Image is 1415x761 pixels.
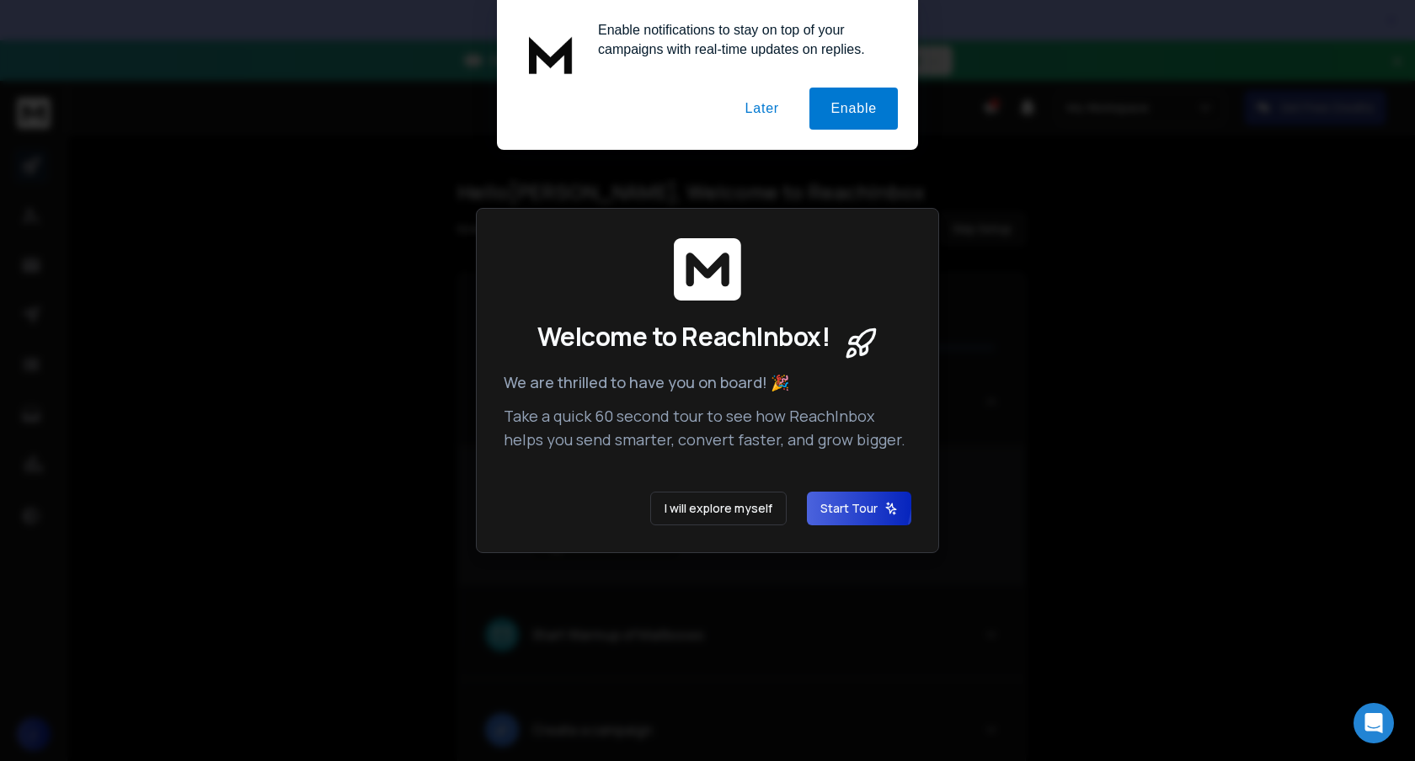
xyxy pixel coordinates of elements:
[807,492,911,525] button: Start Tour
[504,370,911,394] p: We are thrilled to have you on board! 🎉
[504,404,911,451] p: Take a quick 60 second tour to see how ReachInbox helps you send smarter, convert faster, and gro...
[1354,703,1394,743] div: Open Intercom Messenger
[820,500,898,517] span: Start Tour
[517,20,585,88] img: notification icon
[650,492,787,525] button: I will explore myself
[809,88,898,130] button: Enable
[537,322,830,352] span: Welcome to ReachInbox!
[724,88,799,130] button: Later
[585,20,898,59] div: Enable notifications to stay on top of your campaigns with real-time updates on replies.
